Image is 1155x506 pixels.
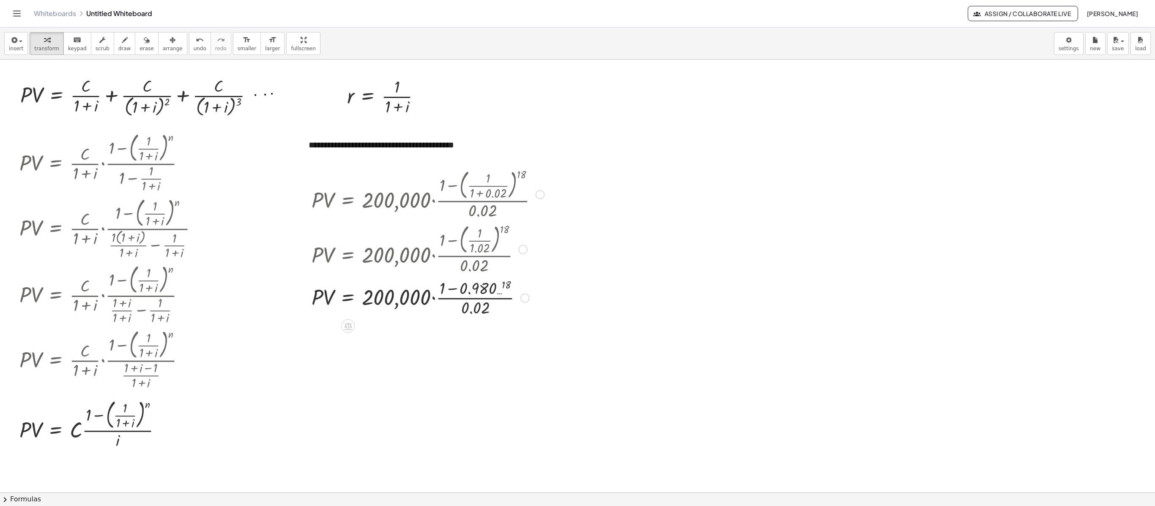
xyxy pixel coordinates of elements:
i: redo [217,35,225,45]
span: scrub [96,46,109,52]
button: undoundo [189,32,211,55]
span: larger [265,46,280,52]
span: undo [194,46,206,52]
span: new [1090,46,1100,52]
button: new [1085,32,1106,55]
button: Assign / Collaborate Live [968,6,1078,21]
span: settings [1059,46,1079,52]
button: fullscreen [286,32,320,55]
button: insert [4,32,28,55]
span: save [1112,46,1124,52]
a: Whiteboards [34,9,76,18]
button: transform [30,32,64,55]
span: insert [9,46,23,52]
span: erase [140,46,153,52]
button: settings [1054,32,1084,55]
button: draw [114,32,136,55]
button: redoredo [211,32,231,55]
button: keyboardkeypad [63,32,91,55]
button: save [1107,32,1129,55]
span: [PERSON_NAME] [1087,10,1138,17]
span: keypad [68,46,87,52]
i: keyboard [73,35,81,45]
span: Assign / Collaborate Live [975,10,1071,17]
i: format_size [268,35,276,45]
button: load [1130,32,1151,55]
i: format_size [243,35,251,45]
span: fullscreen [291,46,315,52]
span: load [1135,46,1146,52]
button: Toggle navigation [10,7,24,20]
span: redo [215,46,227,52]
button: format_sizelarger [260,32,285,55]
button: arrange [158,32,187,55]
button: scrub [91,32,114,55]
button: format_sizesmaller [233,32,261,55]
span: arrange [163,46,183,52]
span: transform [34,46,59,52]
div: Apply the same math to both sides of the equation [341,319,355,333]
span: smaller [238,46,256,52]
span: draw [118,46,131,52]
button: erase [135,32,158,55]
button: [PERSON_NAME] [1080,6,1145,21]
i: undo [196,35,204,45]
